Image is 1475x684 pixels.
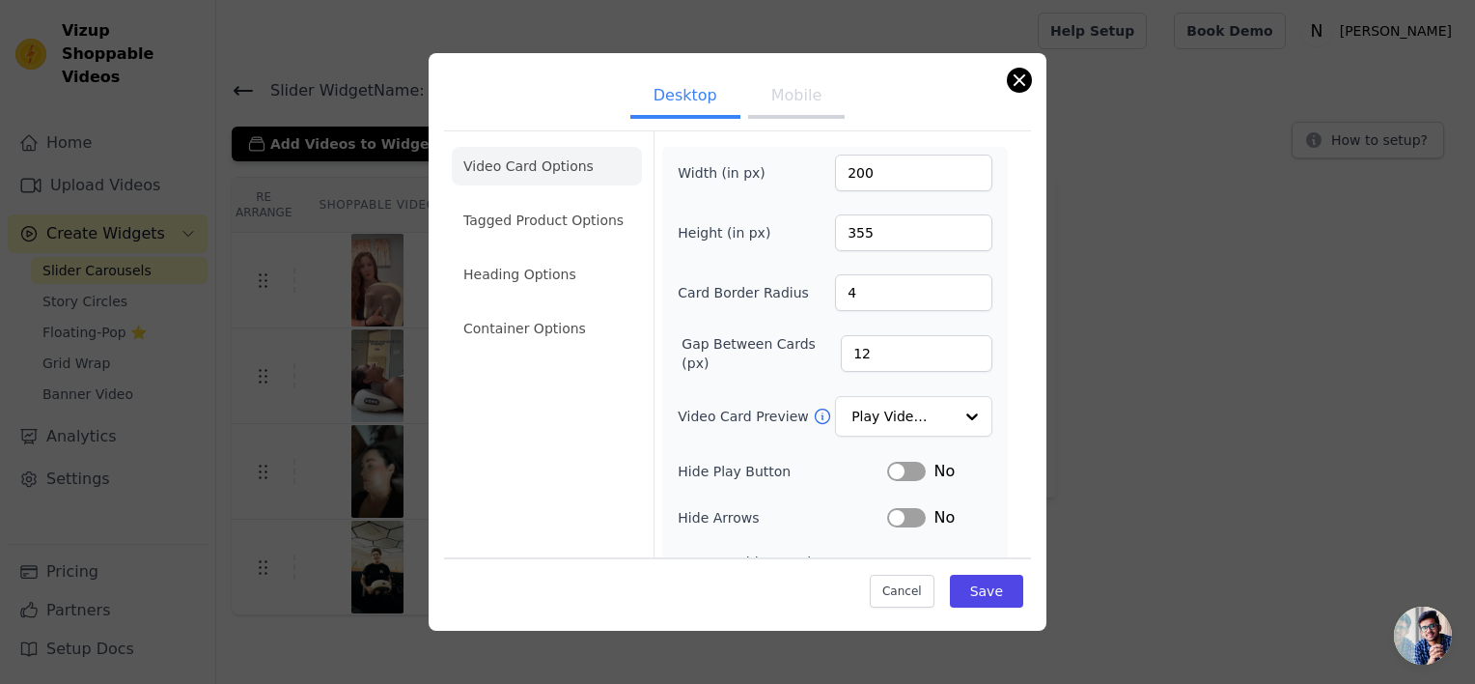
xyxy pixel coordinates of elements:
label: Card Border Radius [678,283,809,302]
li: Container Options [452,309,642,348]
span: No [933,460,955,483]
li: Heading Options [452,255,642,294]
label: Remove Video Card Shadow [678,553,868,591]
label: Width (in px) [678,163,783,183]
li: Video Card Options [452,147,642,185]
label: Hide Play Button [678,462,887,481]
button: Cancel [870,575,934,608]
label: Gap Between Cards (px) [682,334,841,373]
button: Mobile [748,76,845,119]
li: Tagged Product Options [452,201,642,240]
button: Close modal [1008,69,1031,92]
span: No [933,506,955,529]
label: Hide Arrows [678,508,887,527]
button: Save [950,575,1023,608]
button: Desktop [630,76,740,119]
label: Video Card Preview [678,407,812,426]
div: Open chat [1394,607,1452,665]
label: Height (in px) [678,223,783,242]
